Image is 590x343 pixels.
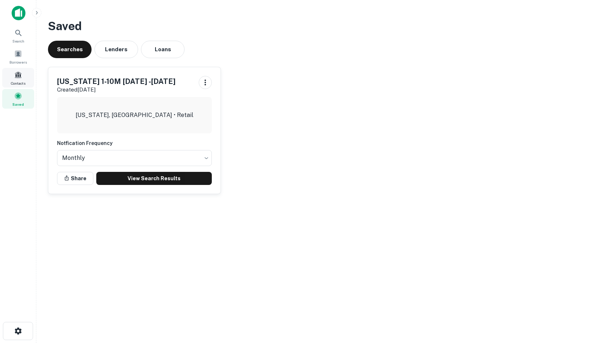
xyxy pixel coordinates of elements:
[2,47,34,66] a: Borrowers
[12,6,25,20] img: capitalize-icon.png
[96,172,212,185] a: View Search Results
[554,285,590,320] iframe: Chat Widget
[48,17,578,35] h3: Saved
[57,148,212,168] div: Without label
[12,101,24,107] span: Saved
[12,38,24,44] span: Search
[9,59,27,65] span: Borrowers
[2,89,34,109] a: Saved
[76,111,193,120] p: [US_STATE], [GEOGRAPHIC_DATA] • Retail
[57,172,93,185] button: Share
[94,41,138,58] button: Lenders
[57,139,212,147] h6: Notfication Frequency
[2,26,34,45] a: Search
[57,85,175,94] p: Created [DATE]
[48,41,92,58] button: Searches
[2,68,34,88] a: Contacts
[57,76,175,87] h5: [US_STATE] 1-10M [DATE] -[DATE]
[11,80,25,86] span: Contacts
[141,41,185,58] button: Loans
